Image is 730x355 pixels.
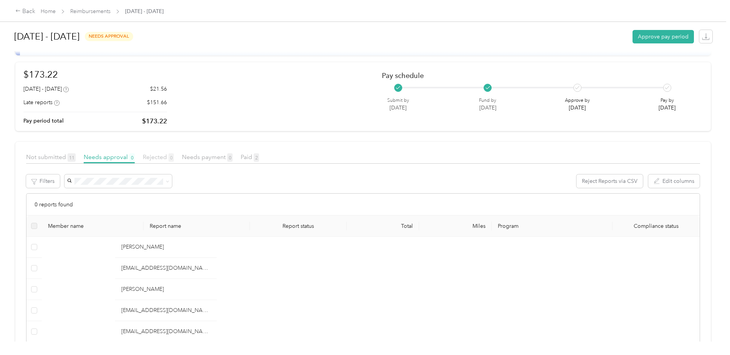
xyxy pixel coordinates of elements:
span: 0 [129,153,135,162]
div: Total [353,223,413,229]
p: Fund by [479,97,496,104]
div: Late reports [23,98,59,106]
h1: [DATE] - [DATE] [14,27,79,46]
h2: Pay schedule [382,71,689,80]
span: Not submitted [26,153,76,161]
div: [DATE] - [DATE] [23,85,69,93]
span: 2 [254,153,259,162]
div: [PERSON_NAME] [121,243,211,251]
span: Rejected [143,153,174,161]
p: Pay period total [23,117,64,125]
span: 0 [168,153,174,162]
p: $151.66 [147,98,167,106]
p: $173.22 [142,116,167,126]
span: needs approval [85,32,133,41]
th: Program [492,216,613,237]
div: Member name [48,223,137,229]
span: Compliance status [619,223,694,229]
p: Pay by [659,97,675,104]
div: 0 reports found [26,194,700,216]
span: Report status [256,223,340,229]
a: Reimbursements [70,8,111,15]
th: Member name [42,216,144,237]
span: Paid [241,153,259,161]
p: $21.56 [150,85,167,93]
p: [DATE] [565,104,590,112]
a: Home [41,8,56,15]
span: 11 [68,153,76,162]
div: [EMAIL_ADDRESS][DOMAIN_NAME] [121,306,211,315]
button: Approve pay period [633,30,694,43]
span: Needs approval [84,153,135,161]
div: [EMAIL_ADDRESS][DOMAIN_NAME] [121,264,211,272]
p: [DATE] [387,104,409,112]
div: Miles [425,223,486,229]
iframe: Everlance-gr Chat Button Frame [687,312,730,355]
div: [PERSON_NAME] [121,285,211,294]
th: Report name [144,216,250,237]
span: [DATE] - [DATE] [125,7,164,15]
div: Back [15,7,35,16]
p: Approve by [565,97,590,104]
p: [DATE] [479,104,496,112]
p: [DATE] [659,104,675,112]
button: Edit columns [648,174,700,188]
button: Reject Reports via CSV [576,174,643,188]
span: Needs payment [182,153,233,161]
span: 0 [227,153,233,162]
div: [EMAIL_ADDRESS][DOMAIN_NAME] [121,327,211,336]
button: Filters [26,174,60,188]
h1: $173.22 [23,68,167,81]
p: Submit by [387,97,409,104]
